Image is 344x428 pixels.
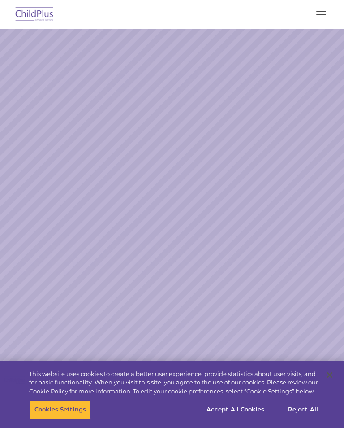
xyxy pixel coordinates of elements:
img: ChildPlus by Procare Solutions [13,4,56,25]
button: Accept All Cookies [202,400,269,419]
button: Close [320,365,340,385]
button: Cookies Settings [30,400,91,419]
button: Reject All [275,400,331,419]
div: This website uses cookies to create a better user experience, provide statistics about user visit... [29,370,320,396]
